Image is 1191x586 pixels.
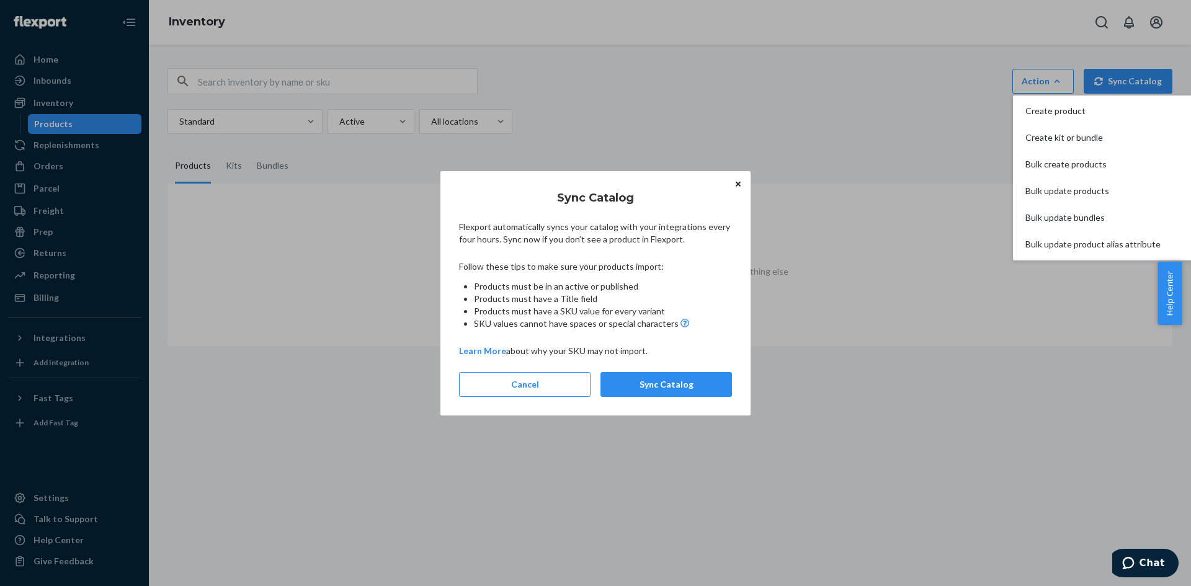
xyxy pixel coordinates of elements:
[37,240,279,293] li: Navigate to the ‘ ’ tab underneath the ‘Home’ tab on the left side of your screen.
[459,221,732,246] p: Flexport automatically syncs your catalog with your integrations every four hours. Sync now if yo...
[40,355,119,369] strong: Create Inbound
[474,317,679,330] span: SKU values cannot have spaces or special characters
[459,345,732,357] p: about why your SKU may not import.
[19,158,134,178] strong: Getting started
[19,25,279,87] div: 825 How do I get started with booking an international freight shipment?
[732,177,744,191] button: Close
[459,260,732,273] p: Follow these tips to make sure your products import:
[27,9,53,20] span: Chat
[115,242,161,255] strong: Inbounds
[1025,213,1161,222] span: Bulk update bundles
[70,512,172,526] strong: International Origin
[19,185,279,221] p: If you are using Flexport for international freight, fulfillment, and/or inbound services:
[37,389,279,445] img: Screenshot 2025-08-11 at 12.41.02 PM.png
[1025,187,1161,195] span: Bulk update products
[474,293,597,304] span: Products must have a Title field
[37,300,279,468] li: This page will take you to the ‘ ’ tab. Here, you can see the shipments that are in progress as w...
[459,190,732,206] h2: Sync Catalog
[459,372,591,397] button: Cancel
[474,281,638,291] span: Products must be in an active or published
[1025,160,1161,169] span: Bulk create products
[1025,240,1161,249] span: Bulk update product alias attribute
[600,372,732,397] button: Sync Catalog
[459,345,506,356] a: Learn More
[181,301,254,315] strong: Shipping Plans
[474,306,665,316] span: Products must have a SKU value for every variant
[19,103,279,139] p: How are fulfillment, inbounds, and international freight different?
[1025,107,1161,115] span: Create product
[1025,133,1161,142] span: Create kit or bundle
